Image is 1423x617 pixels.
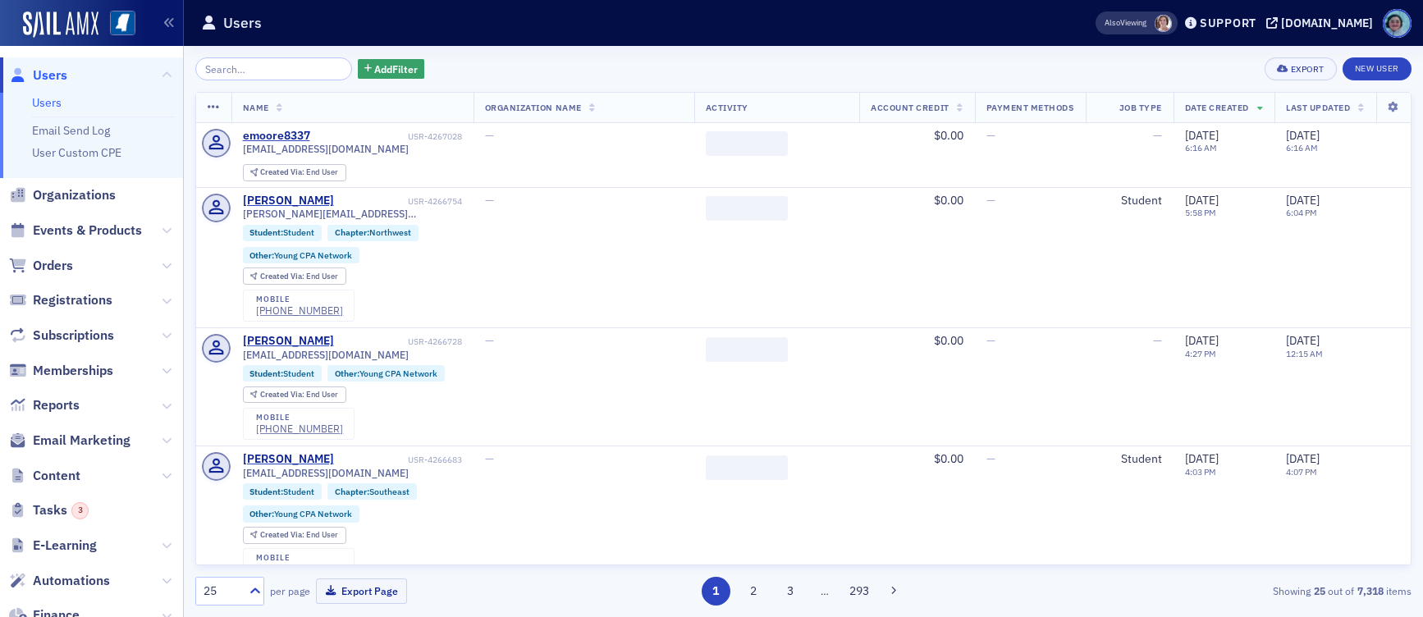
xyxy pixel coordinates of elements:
span: Created Via : [260,529,306,540]
span: [DATE] [1185,193,1219,208]
span: Users [33,66,67,85]
div: Student: [243,225,323,241]
span: Subscriptions [33,327,114,345]
a: Email Marketing [9,432,130,450]
button: 2 [739,577,767,606]
span: Organization Name [485,102,582,113]
a: Student:Student [249,227,314,238]
div: Showing out of items [1018,583,1412,598]
div: mobile [256,413,343,423]
a: SailAMX [23,11,98,38]
button: Export Page [316,578,407,604]
span: Other : [249,508,274,519]
span: $0.00 [934,333,963,348]
span: Created Via : [260,167,306,177]
time: 5:58 PM [1185,207,1216,218]
button: 1 [702,577,730,606]
div: Also [1105,17,1120,28]
time: 6:16 AM [1185,142,1217,153]
span: — [986,128,995,143]
span: — [986,451,995,466]
strong: 7,318 [1354,583,1386,598]
span: Other : [335,368,359,379]
span: Viewing [1105,17,1146,29]
strong: 25 [1311,583,1328,598]
span: Student : [249,226,283,238]
a: Automations [9,572,110,590]
span: Orders [33,257,73,275]
span: — [485,333,494,348]
a: Users [9,66,67,85]
img: SailAMX [110,11,135,36]
span: Email Marketing [33,432,130,450]
span: — [1153,333,1162,348]
div: USR-4266683 [336,455,462,465]
span: Memberships [33,362,113,380]
span: Add Filter [374,62,418,76]
div: Student: [243,483,323,500]
span: Profile [1383,9,1412,38]
time: 4:27 PM [1185,348,1216,359]
span: ‌ [706,131,788,156]
a: User Custom CPE [32,145,121,160]
span: Last Updated [1286,102,1350,113]
h1: Users [223,13,262,33]
span: E-Learning [33,537,97,555]
span: … [813,583,836,598]
span: ‌ [706,337,788,362]
a: emoore8337 [243,129,310,144]
span: — [485,193,494,208]
span: Created Via : [260,389,306,400]
div: Other: [327,365,445,382]
div: Student [1097,452,1162,467]
time: 4:03 PM [1185,466,1216,478]
a: Subscriptions [9,327,114,345]
div: mobile [256,295,343,304]
a: [PHONE_NUMBER] [256,304,343,317]
div: Support [1200,16,1256,30]
a: Other:Young CPA Network [249,250,352,261]
a: Tasks3 [9,501,89,519]
div: Other: [243,247,360,263]
a: Student:Student [249,487,314,497]
span: Name [243,102,269,113]
div: Student [1097,194,1162,208]
a: [PHONE_NUMBER] [256,563,343,575]
span: Job Type [1119,102,1162,113]
span: Lydia Carlisle [1155,15,1172,32]
span: [DATE] [1286,451,1320,466]
button: AddFilter [358,59,425,80]
span: ‌ [706,455,788,480]
span: Payment Methods [986,102,1074,113]
div: End User [260,168,338,177]
span: Student : [249,486,283,497]
span: — [1153,128,1162,143]
time: 6:16 AM [1286,142,1318,153]
a: [PHONE_NUMBER] [256,423,343,435]
button: 3 [776,577,805,606]
a: Organizations [9,186,116,204]
a: E-Learning [9,537,97,555]
div: Created Via: End User [243,527,346,544]
div: mobile [256,553,343,563]
a: [PERSON_NAME] [243,334,334,349]
a: Orders [9,257,73,275]
span: $0.00 [934,128,963,143]
span: Organizations [33,186,116,204]
a: [PERSON_NAME] [243,452,334,467]
span: [DATE] [1185,333,1219,348]
div: [DOMAIN_NAME] [1281,16,1373,30]
button: [DOMAIN_NAME] [1266,17,1379,29]
div: Created Via: End User [243,267,346,285]
div: Chapter: [327,225,419,241]
span: Student : [249,368,283,379]
span: ‌ [706,196,788,221]
a: Events & Products [9,222,142,240]
a: Registrations [9,291,112,309]
span: Content [33,467,80,485]
span: Created Via : [260,271,306,281]
span: Automations [33,572,110,590]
